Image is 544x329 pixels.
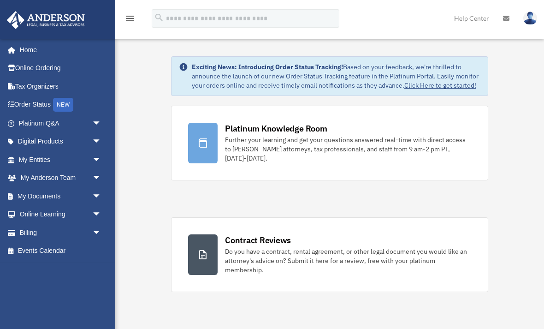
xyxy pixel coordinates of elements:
[171,106,488,180] a: Platinum Knowledge Room Further your learning and get your questions answered real-time with dire...
[6,242,115,260] a: Events Calendar
[6,114,115,132] a: Platinum Q&Aarrow_drop_down
[92,223,111,242] span: arrow_drop_down
[225,247,471,275] div: Do you have a contract, rental agreement, or other legal document you would like an attorney's ad...
[192,62,480,90] div: Based on your feedback, we're thrilled to announce the launch of our new Order Status Tracking fe...
[192,63,343,71] strong: Exciting News: Introducing Order Status Tracking!
[6,59,115,78] a: Online Ordering
[6,132,115,151] a: Digital Productsarrow_drop_down
[171,217,488,292] a: Contract Reviews Do you have a contract, rental agreement, or other legal document you would like...
[92,114,111,133] span: arrow_drop_down
[523,12,537,25] img: User Pic
[92,205,111,224] span: arrow_drop_down
[6,223,115,242] a: Billingarrow_drop_down
[4,11,88,29] img: Anderson Advisors Platinum Portal
[92,169,111,188] span: arrow_drop_down
[92,187,111,206] span: arrow_drop_down
[124,16,136,24] a: menu
[6,205,115,224] a: Online Learningarrow_drop_down
[225,135,471,163] div: Further your learning and get your questions answered real-time with direct access to [PERSON_NAM...
[225,123,327,134] div: Platinum Knowledge Room
[225,234,291,246] div: Contract Reviews
[154,12,164,23] i: search
[92,150,111,169] span: arrow_drop_down
[6,41,111,59] a: Home
[53,98,73,112] div: NEW
[6,150,115,169] a: My Entitiesarrow_drop_down
[404,81,476,90] a: Click Here to get started!
[6,169,115,187] a: My Anderson Teamarrow_drop_down
[6,77,115,96] a: Tax Organizers
[6,187,115,205] a: My Documentsarrow_drop_down
[124,13,136,24] i: menu
[6,96,115,114] a: Order StatusNEW
[92,132,111,151] span: arrow_drop_down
